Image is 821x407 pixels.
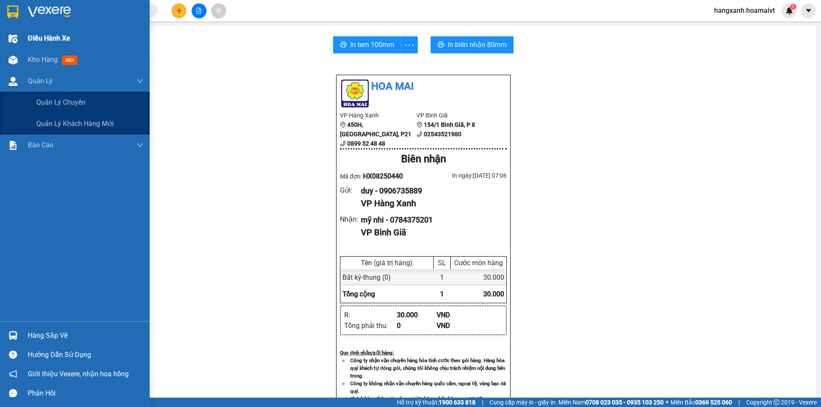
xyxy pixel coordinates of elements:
div: Gửi : [340,185,361,196]
span: Tổng cộng [343,290,375,298]
span: Miền Bắc [670,398,732,407]
div: SL [436,259,448,267]
img: warehouse-icon [9,77,18,86]
div: Mã đơn: [340,171,423,182]
span: question-circle [9,351,17,359]
span: Quản Lý [28,76,53,86]
span: 1 [791,4,794,10]
span: Cung cấp máy in - giấy in: [490,398,556,407]
span: Báo cáo [28,140,53,150]
img: solution-icon [9,141,18,150]
div: 0 [397,320,437,331]
div: 0784375201 [73,28,133,40]
span: Điều hành xe [28,33,70,44]
button: more [401,36,418,53]
div: Phản hồi [28,387,143,400]
div: 30.000 [6,45,68,55]
span: printer [437,41,444,49]
strong: Khách hàng thông tin cho người nhà ra nhận hàng sau 03 tiếng. [350,396,489,402]
div: 1 [434,269,451,286]
img: logo.jpg [340,79,370,108]
span: Gửi: [7,8,21,17]
span: Bất kỳ - thung (0) [343,273,391,281]
div: duy - 0906735889 [361,185,500,197]
span: message [9,389,17,397]
span: notification [9,370,17,378]
span: printer [340,41,347,49]
span: down [136,142,143,149]
div: Cước món hàng [453,259,504,267]
button: file-add [192,3,207,18]
span: Nhận: [73,8,94,17]
button: aim [211,3,226,18]
div: duy [7,18,67,28]
li: Hoa Mai [340,79,507,95]
span: caret-down [805,7,812,15]
button: caret-down [801,3,816,18]
sup: 1 [790,4,796,10]
div: Tên (giá trị hàng) [343,259,431,267]
span: hangxanh.hoamaivt [707,5,782,16]
span: Kho hàng [28,56,58,64]
strong: Công ty nhận vận chuyển hàng hóa tính cước theo gói hàng. Hàng hóa quý khách tự đóng gói, chúng t... [350,357,505,379]
strong: Công ty không nhận vận chuyển hàng quốc cấm, ngoại tệ, vàng bạc đá quý. [350,381,506,394]
div: mỹ nhi [73,18,133,28]
b: 02543521980 [424,131,461,138]
span: environment [416,122,422,128]
div: Biên nhận [340,151,507,167]
img: warehouse-icon [9,56,18,64]
span: R : [6,46,15,55]
img: warehouse-icon [9,331,18,340]
div: VP Bình Giã [361,226,500,239]
img: logo-vxr [7,6,18,18]
div: 30.000 [397,310,437,320]
div: VP Hàng Xanh [361,197,500,210]
span: mới [62,56,77,65]
span: ⚪️ [666,401,668,404]
strong: 0369 525 060 [695,399,732,406]
span: HX08250440 [363,172,403,180]
div: Bình Giã [73,7,133,18]
button: printerIn biên nhận 80mm [431,36,514,53]
span: In biên nhận 80mm [448,39,507,50]
div: Hướng dẫn sử dụng [28,348,143,361]
span: phone [340,141,346,146]
div: Tổng phải thu : [344,320,397,331]
div: 30.000 [451,269,506,286]
strong: 0708 023 035 - 0935 103 250 [585,399,664,406]
li: VP Hàng Xanh [340,111,416,120]
span: Miền Nam [558,398,664,407]
span: environment [340,122,346,128]
div: Nhận : [340,214,361,225]
span: Quản lý chuyến [36,97,86,108]
b: 0899 52 48 48 [347,140,385,147]
img: icon-new-feature [786,7,793,15]
span: Quản lý khách hàng mới [36,118,114,129]
span: more [401,40,417,50]
div: 0906735889 [7,28,67,40]
div: In ngày: [DATE] 07:06 [423,171,507,180]
b: 154/1 Bình Giã, P 8 [424,121,475,128]
span: Hỗ trợ kỹ thuật: [397,398,475,407]
span: 1 [440,290,444,298]
div: Hàng sắp về [28,329,143,342]
div: VND [437,310,476,320]
img: warehouse-icon [9,34,18,43]
span: | [738,398,740,407]
span: aim [216,8,221,14]
span: | [482,398,483,407]
li: VP Bình Giã [416,111,493,120]
div: Quy định nhận/gửi hàng : [340,349,507,357]
div: R : [344,310,397,320]
button: plus [171,3,186,18]
strong: 1900 633 818 [439,399,475,406]
span: In tem 100mm [350,39,394,50]
span: down [136,78,143,85]
div: VND [437,320,476,331]
span: phone [416,131,422,137]
span: Giới thiệu Vexere, nhận hoa hồng [28,369,129,379]
button: printerIn tem 100mm [333,36,401,53]
div: Hàng Xanh [7,7,67,18]
span: 30.000 [483,290,504,298]
span: plus [176,8,182,14]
